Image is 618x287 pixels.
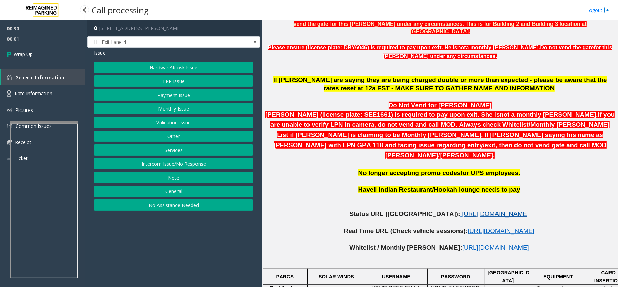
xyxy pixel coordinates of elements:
[94,186,253,197] button: General
[294,14,612,35] b: Do not vend the gate for this [PERSON_NAME] under any circumstances. This is for Building 2 and B...
[14,51,33,58] span: Wrap Up
[7,140,12,145] img: 'icon'
[468,227,535,234] span: [URL][DOMAIN_NAME]
[270,111,615,159] span: If you are unable to verify LPN in camera, do not vend and call MOD. Always check Whitelist/Month...
[94,75,253,87] button: LPR Issue
[94,144,253,156] button: Services
[94,49,106,56] span: Issue
[7,75,12,80] img: 'icon'
[276,274,294,280] span: PARCS
[15,107,33,113] span: Pictures
[540,45,594,50] span: Do not vend the gate
[462,245,529,251] a: [URL][DOMAIN_NAME]
[344,227,468,234] span: Real Time URL (Check vehicle sessions):
[462,212,529,217] a: [URL][DOMAIN_NAME]
[15,74,64,81] span: General Information
[389,102,492,109] span: Do Not Vend for [PERSON_NAME]
[358,186,520,193] span: Haveli Indian Restaurant/Hookah lounge needs to pay
[265,111,598,118] span: not a monthly [PERSON_NAME].
[457,45,466,50] span: not
[87,20,260,36] h4: [STREET_ADDRESS][PERSON_NAME]
[94,172,253,183] button: Note
[349,244,462,251] span: Whitelist / Monthly [PERSON_NAME]:
[94,131,253,142] button: Other
[1,69,85,85] a: General Information
[543,274,573,280] span: EQUIPMENT
[7,108,12,112] img: 'icon'
[7,123,12,129] img: 'icon'
[382,274,410,280] span: USERNAME
[94,62,253,73] button: Hardware\Kiosk Issue
[350,210,460,217] span: Status URL ([GEOGRAPHIC_DATA]):
[586,6,610,14] a: Logout
[319,274,354,280] span: SOLAR WINDS
[383,45,612,59] span: for this [PERSON_NAME] under any circumstances.
[461,169,520,176] span: for UPS employees.
[441,274,470,280] span: PASSWORD
[94,89,253,101] button: Payment Issue
[88,2,152,18] h3: Call processing
[273,76,607,92] span: If [PERSON_NAME] are saying they are being charged double or more than expected - please be aware...
[94,103,253,115] button: Monthly Issue
[358,169,461,176] span: No longer accepting promo codes
[462,210,529,217] span: [URL][DOMAIN_NAME]
[488,270,530,283] span: [GEOGRAPHIC_DATA]
[468,229,535,234] a: [URL][DOMAIN_NAME]
[466,45,540,50] span: a monthly [PERSON_NAME].
[604,6,610,14] img: logout
[94,117,253,128] button: Validation Issue
[462,244,529,251] span: [URL][DOMAIN_NAME]
[88,37,225,48] span: LH - Exit Lane 4
[94,199,253,211] button: No Assistance Needed
[265,111,500,118] span: [PERSON_NAME] (license plate: SEE1661) is required to pay upon exit. She is
[7,155,11,162] img: 'icon'
[15,90,52,97] span: Rate Information
[268,45,457,50] span: Please ensure (license plate: DBY6046) is required to pay upon exit. He is
[94,158,253,170] button: Intercom Issue/No Response
[7,90,11,97] img: 'icon'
